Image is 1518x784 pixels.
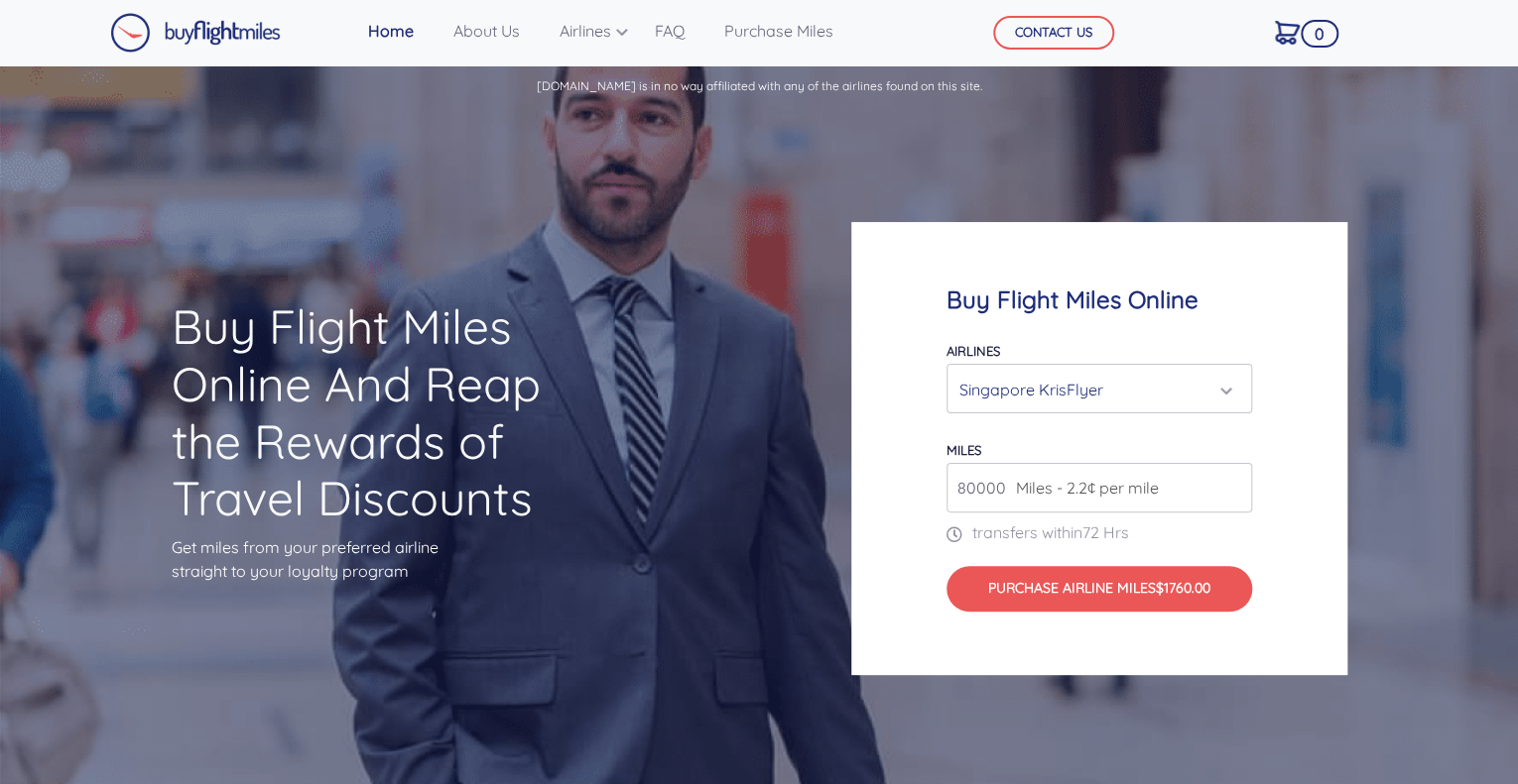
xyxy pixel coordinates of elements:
[110,13,281,53] img: Buy Flight Miles Logo
[445,11,528,51] a: About Us
[947,566,1252,612] button: Purchase Airline Miles$1760.00
[1006,476,1159,500] span: Miles - 2.2¢ per mile
[552,11,623,51] a: Airlines
[1082,522,1129,542] span: 72 Hrs
[947,442,981,458] label: miles
[716,11,841,51] a: Purchase Miles
[947,364,1252,413] button: Singapore KrisFlyer
[110,8,281,57] a: Buy Flight Miles Logo
[947,285,1252,314] h4: Buy Flight Miles Online
[947,520,1252,544] p: transfers within
[1301,20,1338,48] span: 0
[947,343,1000,359] label: Airlines
[172,535,588,583] p: Get miles from your preferred airline straight to your loyalty program
[1156,579,1210,597] span: $1760.00
[959,371,1227,408] div: Singapore KrisFlyer
[1267,11,1308,53] a: 0
[360,11,422,51] a: Home
[1275,21,1300,45] img: Cart
[647,11,693,51] a: FAQ
[172,298,588,526] h1: Buy Flight Miles Online And Reap the Rewards of Travel Discounts
[993,16,1114,50] button: CONTACT US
